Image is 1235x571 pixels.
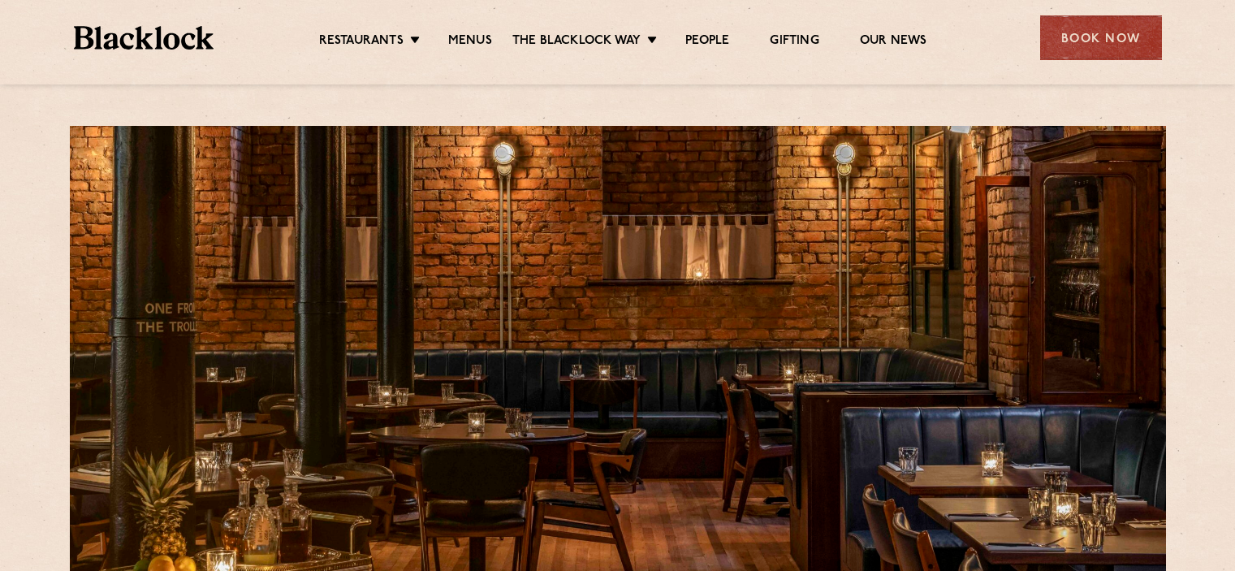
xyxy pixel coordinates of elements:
[1040,15,1162,60] div: Book Now
[512,33,641,51] a: The Blacklock Way
[860,33,927,51] a: Our News
[770,33,818,51] a: Gifting
[74,26,214,50] img: BL_Textured_Logo-footer-cropped.svg
[448,33,492,51] a: Menus
[319,33,404,51] a: Restaurants
[685,33,729,51] a: People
